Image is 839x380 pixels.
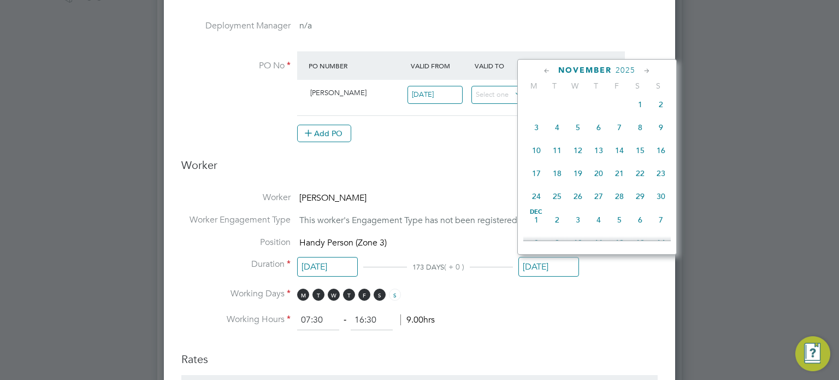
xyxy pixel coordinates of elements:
span: T [586,81,606,91]
span: W [328,289,340,301]
div: PO Number [306,56,408,75]
span: n/a [299,20,312,31]
span: 17 [526,163,547,184]
span: 19 [568,163,588,184]
span: 6 [588,117,609,138]
span: S [648,81,669,91]
span: 29 [630,186,651,207]
span: 2 [547,209,568,230]
div: Valid From [408,56,472,75]
label: Working Hours [181,314,291,325]
span: 1 [630,94,651,115]
span: T [544,81,565,91]
span: [PERSON_NAME] [310,88,367,97]
span: 8 [630,117,651,138]
label: Worker [181,192,291,203]
input: Select one [471,86,527,104]
span: 8 [526,232,547,253]
span: 14 [651,232,671,253]
span: 10 [526,140,547,161]
span: 11 [547,140,568,161]
span: 27 [588,186,609,207]
span: 12 [609,232,630,253]
span: 30 [651,186,671,207]
label: PO No [181,60,291,72]
span: 7 [651,209,671,230]
input: 08:00 [297,311,339,330]
span: 9.00hrs [400,314,435,325]
span: 25 [547,186,568,207]
span: 28 [609,186,630,207]
span: ‐ [341,314,348,325]
input: Select one [518,257,579,277]
input: Select one [407,86,463,104]
span: 9 [651,117,671,138]
span: 13 [630,232,651,253]
span: 26 [568,186,588,207]
span: S [389,289,401,301]
span: 24 [526,186,547,207]
span: 21 [609,163,630,184]
label: Duration [181,259,291,270]
h3: Rates [181,341,658,366]
span: Handy Person (Zone 3) [299,237,387,248]
span: S [627,81,648,91]
div: Valid To [472,56,536,75]
input: Select one [297,257,358,277]
span: 13 [588,140,609,161]
span: 16 [651,140,671,161]
span: 1 [526,209,547,230]
span: 4 [547,117,568,138]
label: Position [181,237,291,248]
span: 2025 [616,66,635,75]
span: 4 [588,209,609,230]
span: 12 [568,140,588,161]
span: F [606,81,627,91]
span: 11 [588,232,609,253]
button: Engage Resource Center [795,336,830,371]
span: 2 [651,94,671,115]
label: Deployment Manager [181,20,291,32]
span: November [558,66,612,75]
span: T [343,289,355,301]
span: 7 [609,117,630,138]
label: Worker Engagement Type [181,214,291,226]
span: 3 [568,209,588,230]
span: 5 [609,209,630,230]
span: S [374,289,386,301]
span: W [565,81,586,91]
span: ( + 0 ) [444,262,464,272]
span: 3 [526,117,547,138]
span: 15 [630,140,651,161]
span: 18 [547,163,568,184]
span: T [312,289,324,301]
input: 17:00 [351,311,393,330]
label: Working Days [181,288,291,300]
span: F [358,289,370,301]
span: 6 [630,209,651,230]
div: Expiry [535,56,599,75]
span: 5 [568,117,588,138]
span: 10 [568,232,588,253]
button: Add PO [297,125,351,142]
span: M [523,81,544,91]
span: 9 [547,232,568,253]
span: 22 [630,163,651,184]
span: 23 [651,163,671,184]
h3: Worker [181,158,658,181]
span: Dec [526,209,547,215]
span: 173 DAYS [412,262,444,272]
span: 20 [588,163,609,184]
span: This worker's Engagement Type has not been registered by its Agency. [299,215,574,226]
span: [PERSON_NAME] [299,192,367,203]
span: M [297,289,309,301]
span: 14 [609,140,630,161]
